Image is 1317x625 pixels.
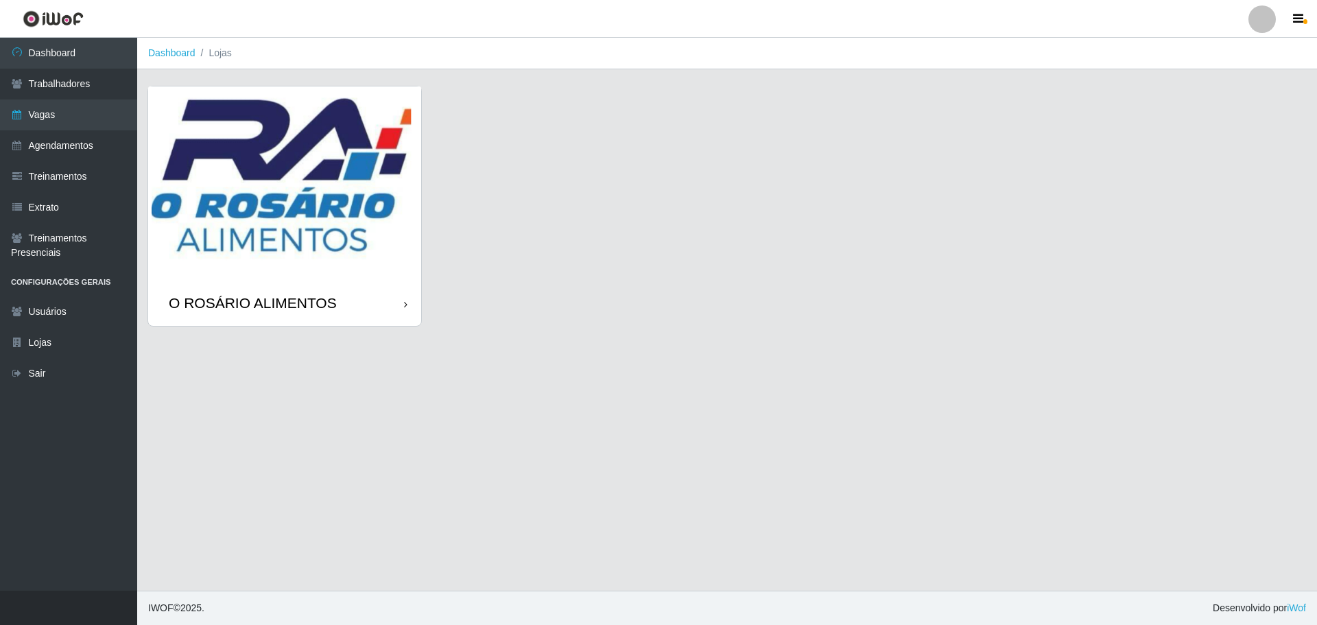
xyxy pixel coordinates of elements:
[1213,601,1306,615] span: Desenvolvido por
[1287,602,1306,613] a: iWof
[23,10,84,27] img: CoreUI Logo
[148,602,174,613] span: IWOF
[195,46,232,60] li: Lojas
[148,47,195,58] a: Dashboard
[169,294,337,311] div: O ROSÁRIO ALIMENTOS
[148,86,421,326] a: O ROSÁRIO ALIMENTOS
[137,38,1317,69] nav: breadcrumb
[148,86,421,281] img: cardImg
[148,601,204,615] span: © 2025 .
